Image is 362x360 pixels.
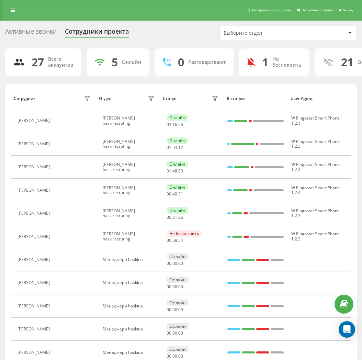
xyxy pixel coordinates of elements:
[291,138,340,149] span: W Ringostat Smart Phone 1.2.3
[167,214,171,220] span: 00
[172,122,177,127] span: 16
[272,56,301,68] div: Не беспокоить
[291,185,340,195] span: W Ringostat Smart Phone 1.2.4
[167,354,183,359] div: : :
[48,56,73,68] div: Всего аккаунтов
[103,116,156,126] div: [PERSON_NAME] haskirecruting
[167,137,188,144] div: Онлайн
[188,59,226,65] div: Разговаривают
[103,304,156,308] div: Менеджери haskiua
[172,330,177,336] span: 00
[65,28,129,38] div: Сотрудники проекта
[32,56,44,69] div: 27
[172,260,177,266] span: 00
[341,56,353,69] div: 21
[18,327,52,331] div: [PERSON_NAME]
[167,114,188,121] div: Онлайн
[103,280,156,285] div: Менеджери haskiua
[103,185,156,195] div: [PERSON_NAME] haskirecruting
[167,330,171,336] span: 00
[167,277,189,283] div: Офлайн
[99,96,111,101] div: Отдел
[167,161,188,167] div: Онлайн
[167,145,171,150] span: 01
[172,307,177,313] span: 00
[167,284,171,290] span: 00
[167,207,188,214] div: Онлайн
[103,232,156,241] div: [PERSON_NAME] haskirecruting
[167,230,202,237] div: Не беспокоить
[18,118,52,123] div: [PERSON_NAME]
[178,260,183,266] span: 00
[172,191,177,197] span: 40
[178,307,183,313] span: 00
[172,168,177,174] span: 48
[178,330,183,336] span: 00
[172,237,177,243] span: 58
[167,238,183,243] div: : :
[18,142,52,146] div: [PERSON_NAME]
[339,321,355,338] div: Open Intercom Messenger
[167,307,171,313] span: 00
[172,214,177,220] span: 21
[302,8,333,12] span: Настройки профиля
[167,191,171,197] span: 00
[167,323,189,329] div: Офлайн
[103,209,156,218] div: [PERSON_NAME] haskirecruting
[167,192,183,196] div: : :
[167,122,171,127] span: 03
[178,237,183,243] span: 54
[5,28,57,38] div: Активные звонки
[103,139,156,149] div: [PERSON_NAME] haskirecruting
[167,237,171,243] span: 00
[163,96,176,101] div: Статус
[167,169,183,173] div: : :
[291,231,340,241] span: W Ringostat Smart Phone 1.2.3
[112,56,118,69] div: 5
[103,350,156,355] div: Менеджери haskiua
[178,145,183,150] span: 12
[18,350,52,355] div: [PERSON_NAME]
[167,300,189,306] div: Офлайн
[167,307,183,312] div: : :
[178,56,184,69] div: 0
[167,260,171,266] span: 00
[172,145,177,150] span: 53
[167,184,188,190] div: Онлайн
[178,191,183,197] span: 31
[224,30,306,36] div: Выберите отдел
[291,115,340,126] span: W Ringostat Smart Phone 1.2.1
[172,284,177,290] span: 00
[167,284,183,289] div: : :
[178,214,183,220] span: 26
[103,257,156,262] div: Менеджери haskiua
[18,304,52,308] div: [PERSON_NAME]
[167,353,171,359] span: 00
[167,253,189,260] div: Офлайн
[14,96,36,101] div: Сотрудник
[18,257,52,262] div: [PERSON_NAME]
[291,161,340,172] span: W Ringostat Smart Phone 1.2.4
[178,122,183,127] span: 26
[103,162,156,172] div: [PERSON_NAME] haskirecruting
[178,284,183,290] span: 00
[18,211,52,216] div: [PERSON_NAME]
[18,188,52,193] div: [PERSON_NAME]
[18,280,52,285] div: [PERSON_NAME]
[227,96,284,101] div: В статусе
[167,261,183,266] div: : :
[178,353,183,359] span: 00
[167,215,183,220] div: : :
[18,165,52,169] div: [PERSON_NAME]
[167,346,189,352] div: Офлайн
[343,8,353,12] span: Выход
[18,234,52,239] div: [PERSON_NAME]
[103,327,156,331] div: Менеджери haskiua
[167,168,171,174] span: 01
[167,122,183,127] div: : :
[167,145,183,150] div: : :
[291,208,340,218] span: W Ringostat Smart Phone 1.2.3
[262,56,268,69] div: 1
[167,331,183,336] div: : :
[172,353,177,359] span: 00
